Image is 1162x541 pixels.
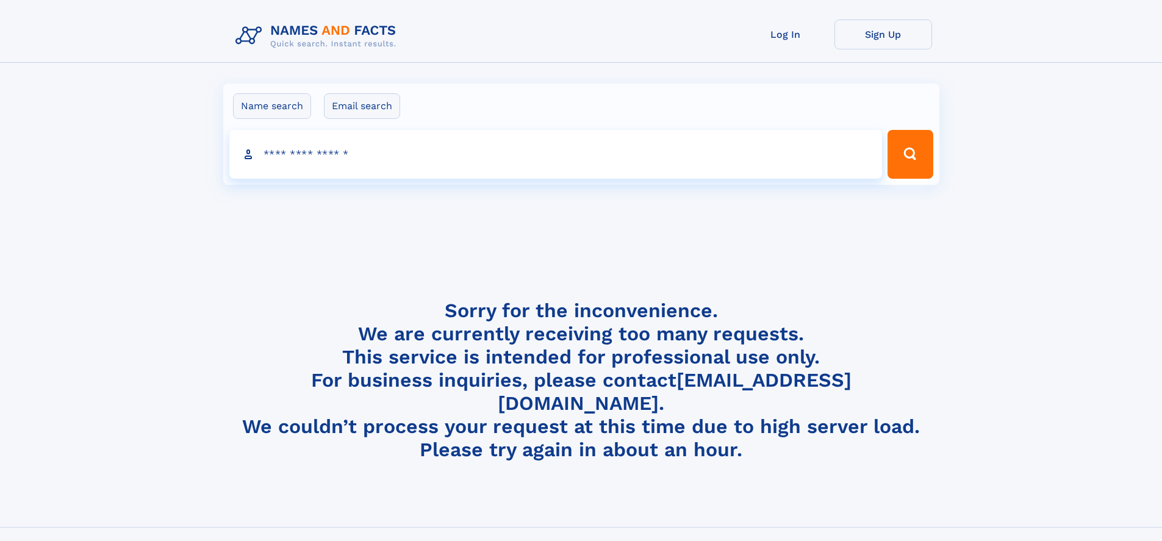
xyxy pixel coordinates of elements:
[888,130,933,179] button: Search Button
[231,299,932,462] h4: Sorry for the inconvenience. We are currently receiving too many requests. This service is intend...
[737,20,834,49] a: Log In
[233,93,311,119] label: Name search
[498,368,852,415] a: [EMAIL_ADDRESS][DOMAIN_NAME]
[834,20,932,49] a: Sign Up
[229,130,883,179] input: search input
[231,20,406,52] img: Logo Names and Facts
[324,93,400,119] label: Email search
